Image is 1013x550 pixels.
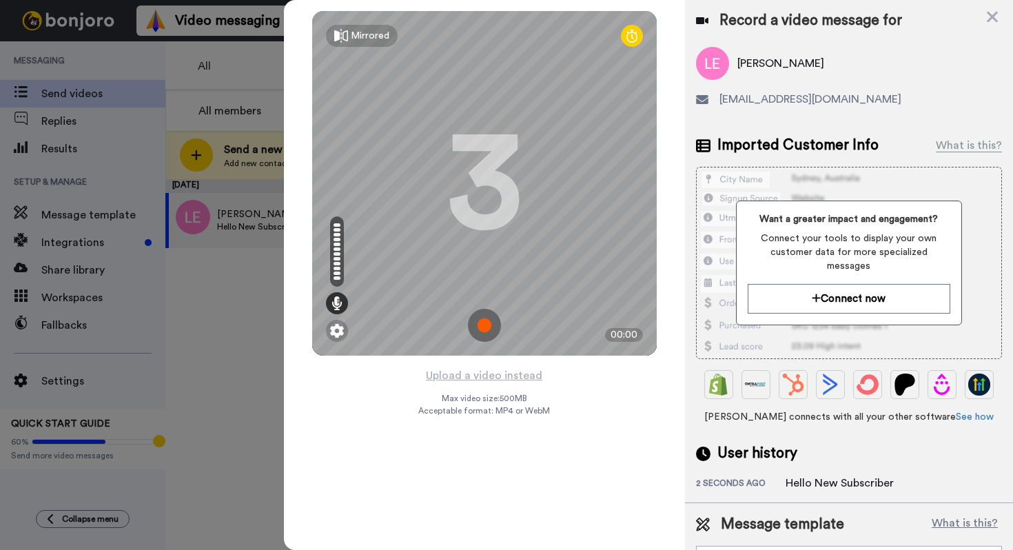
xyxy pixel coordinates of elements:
[696,410,1002,424] span: [PERSON_NAME] connects with all your other software
[956,412,994,422] a: See how
[696,478,786,491] div: 2 seconds ago
[936,137,1002,154] div: What is this?
[447,132,522,235] div: 3
[894,374,916,396] img: Patreon
[928,514,1002,535] button: What is this?
[819,374,841,396] img: ActiveCampaign
[708,374,730,396] img: Shopify
[442,393,527,404] span: Max video size: 500 MB
[422,367,546,385] button: Upload a video instead
[418,405,550,416] span: Acceptable format: MP4 or WebM
[748,284,950,314] button: Connect now
[748,232,950,273] span: Connect your tools to display your own customer data for more specialized messages
[857,374,879,396] img: ConvertKit
[330,324,344,338] img: ic_gear.svg
[719,91,901,108] span: [EMAIL_ADDRESS][DOMAIN_NAME]
[721,514,844,535] span: Message template
[931,374,953,396] img: Drip
[717,135,879,156] span: Imported Customer Info
[968,374,990,396] img: GoHighLevel
[717,443,797,464] span: User history
[782,374,804,396] img: Hubspot
[468,309,501,342] img: ic_record_start.svg
[605,328,643,342] div: 00:00
[745,374,767,396] img: Ontraport
[748,212,950,226] span: Want a greater impact and engagement?
[786,475,894,491] div: Hello New Subscriber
